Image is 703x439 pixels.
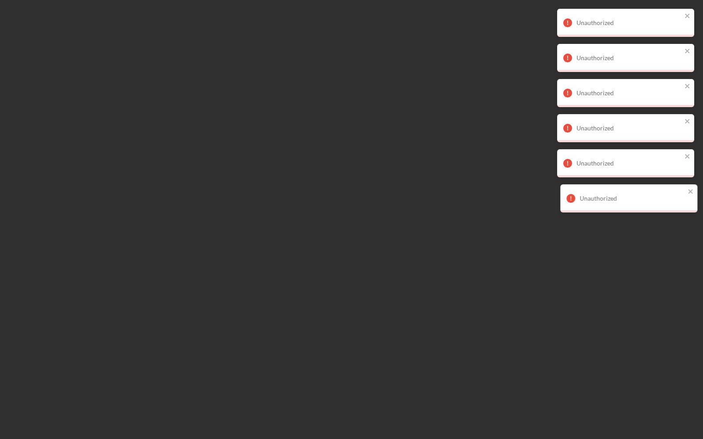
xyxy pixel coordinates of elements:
[685,12,691,21] button: close
[576,160,682,167] div: Unauthorized
[685,153,691,161] button: close
[685,83,691,91] button: close
[685,47,691,56] button: close
[576,54,682,61] div: Unauthorized
[685,118,691,126] button: close
[576,195,682,202] div: Unauthorized
[576,19,682,26] div: Unauthorized
[576,125,682,132] div: Unauthorized
[685,188,691,196] button: close
[576,90,682,97] div: Unauthorized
